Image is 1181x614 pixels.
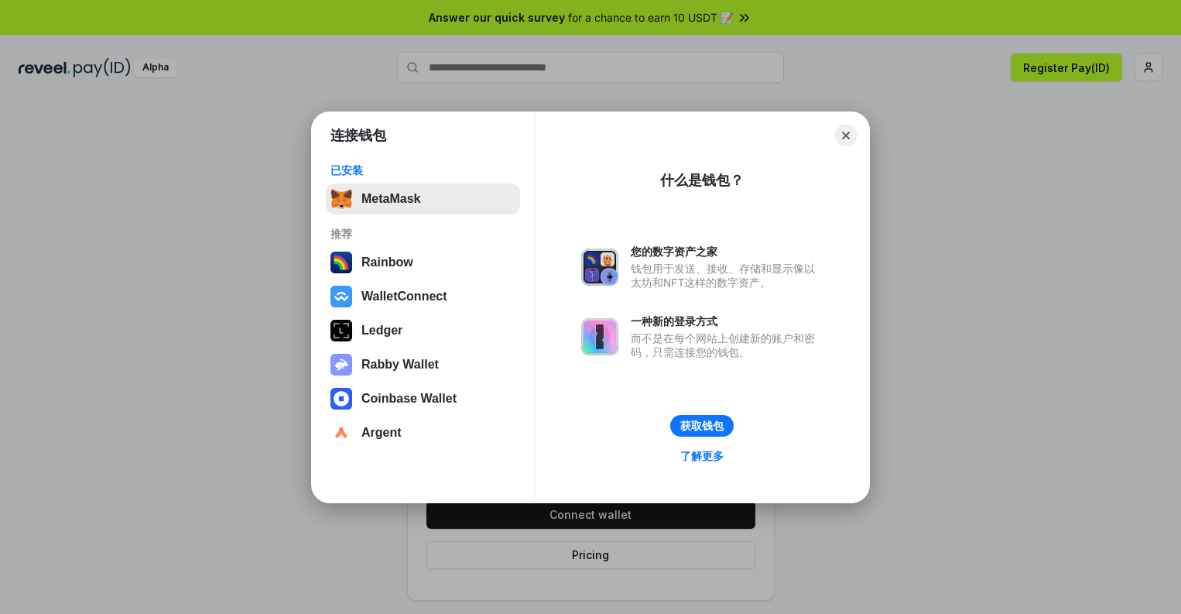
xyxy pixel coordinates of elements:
img: svg+xml,%3Csvg%20width%3D%2228%22%20height%3D%2228%22%20viewBox%3D%220%200%2028%2028%22%20fill%3D... [330,388,352,410]
img: svg+xml,%3Csvg%20xmlns%3D%22http%3A%2F%2Fwww.w3.org%2F2000%2Fsvg%22%20fill%3D%22none%22%20viewBox... [581,318,618,355]
div: Rainbow [361,256,413,269]
div: Rabby Wallet [361,358,439,372]
a: 了解更多 [671,446,733,466]
div: 而不是在每个网站上创建新的账户和密码，只需连接您的钱包。 [631,331,823,359]
img: svg+xml,%3Csvg%20xmlns%3D%22http%3A%2F%2Fwww.w3.org%2F2000%2Fsvg%22%20width%3D%2228%22%20height%3... [330,320,352,341]
img: svg+xml,%3Csvg%20xmlns%3D%22http%3A%2F%2Fwww.w3.org%2F2000%2Fsvg%22%20fill%3D%22none%22%20viewBox... [330,354,352,376]
div: Coinbase Wallet [361,392,457,406]
h1: 连接钱包 [330,126,386,145]
div: 了解更多 [680,449,724,463]
button: Rainbow [326,247,520,278]
img: svg+xml,%3Csvg%20width%3D%2228%22%20height%3D%2228%22%20viewBox%3D%220%200%2028%2028%22%20fill%3D... [330,422,352,444]
div: Ledger [361,324,402,338]
div: 一种新的登录方式 [631,314,823,328]
button: WalletConnect [326,281,520,312]
div: MetaMask [361,192,420,206]
img: svg+xml,%3Csvg%20width%3D%22120%22%20height%3D%22120%22%20viewBox%3D%220%200%20120%20120%22%20fil... [330,252,352,273]
div: 什么是钱包？ [660,171,744,190]
button: Rabby Wallet [326,349,520,380]
button: Close [835,125,857,146]
div: 获取钱包 [680,419,724,433]
button: Ledger [326,315,520,346]
div: 钱包用于发送、接收、存储和显示像以太坊和NFT这样的数字资产。 [631,262,823,290]
button: MetaMask [326,184,520,214]
div: WalletConnect [361,290,447,304]
img: svg+xml,%3Csvg%20fill%3D%22none%22%20height%3D%2233%22%20viewBox%3D%220%200%2035%2033%22%20width%... [330,188,352,210]
div: 您的数字资产之家 [631,245,823,259]
div: 推荐 [330,227,515,241]
button: 获取钱包 [670,415,734,437]
div: 已安装 [330,163,515,177]
button: Argent [326,417,520,448]
div: Argent [361,426,402,440]
img: svg+xml,%3Csvg%20width%3D%2228%22%20height%3D%2228%22%20viewBox%3D%220%200%2028%2028%22%20fill%3D... [330,286,352,307]
img: svg+xml,%3Csvg%20xmlns%3D%22http%3A%2F%2Fwww.w3.org%2F2000%2Fsvg%22%20fill%3D%22none%22%20viewBox... [581,249,618,286]
button: Coinbase Wallet [326,383,520,414]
